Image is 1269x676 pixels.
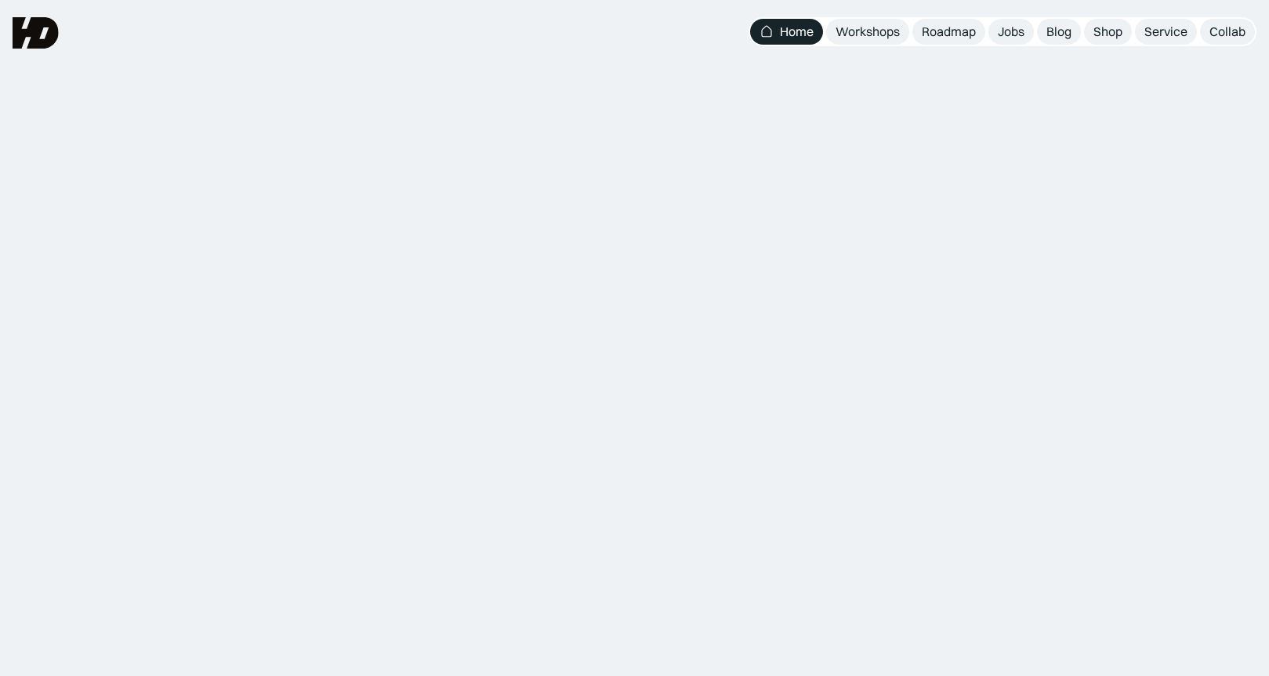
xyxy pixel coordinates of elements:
[826,19,909,45] a: Workshops
[1135,19,1197,45] a: Service
[988,19,1034,45] a: Jobs
[922,23,976,40] div: Roadmap
[1209,23,1245,40] div: Collab
[1144,23,1187,40] div: Service
[750,19,823,45] a: Home
[1200,19,1255,45] a: Collab
[780,23,814,40] div: Home
[1093,23,1122,40] div: Shop
[998,23,1024,40] div: Jobs
[912,19,985,45] a: Roadmap
[1084,19,1132,45] a: Shop
[1037,19,1081,45] a: Blog
[1046,23,1071,40] div: Blog
[836,23,900,40] div: Workshops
